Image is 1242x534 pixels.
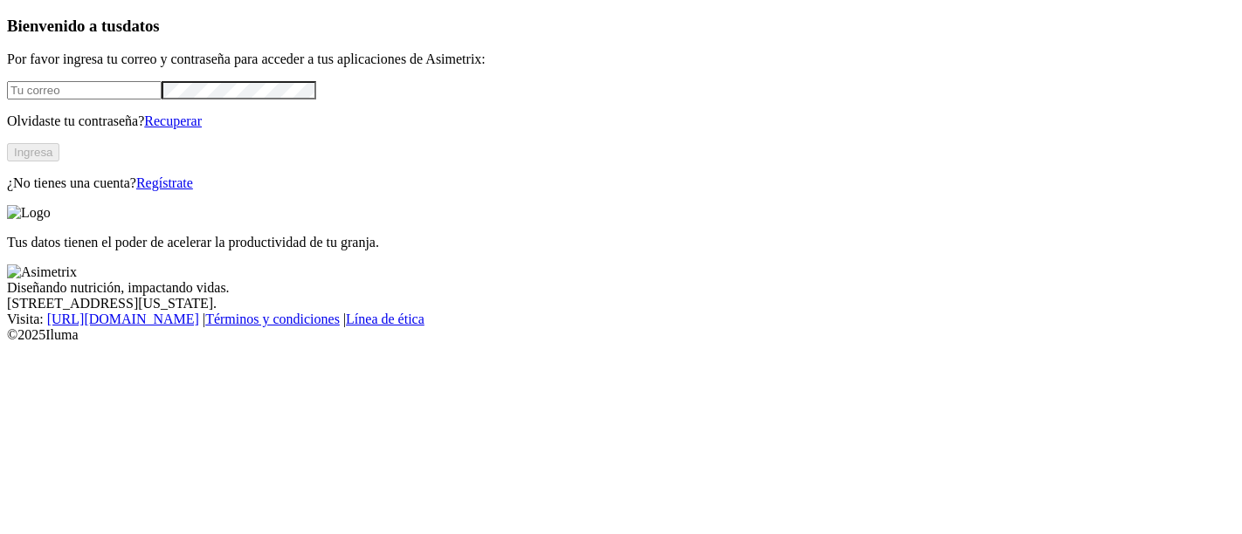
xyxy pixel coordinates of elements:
div: [STREET_ADDRESS][US_STATE]. [7,296,1235,311]
a: [URL][DOMAIN_NAME] [47,311,199,326]
p: Tus datos tienen el poder de acelerar la productividad de tu granja. [7,235,1235,250]
button: Ingresa [7,143,59,161]
img: Logo [7,205,51,221]
a: Recuperar [144,113,202,128]
h3: Bienvenido a tus [7,17,1235,36]
div: Visita : | | [7,311,1235,327]
div: Diseñando nutrición, impactando vidas. [7,280,1235,296]
span: datos [122,17,160,35]
a: Regístrate [136,175,193,190]
p: ¿No tienes una cuenta? [7,175,1235,191]
a: Línea de ética [346,311,424,326]
img: Asimetrix [7,264,77,280]
a: Términos y condiciones [205,311,340,326]
p: Olvidaste tu contraseña? [7,113,1235,129]
p: Por favor ingresa tu correo y contraseña para acceder a tus aplicaciones de Asimetrix: [7,51,1235,67]
div: © 2025 Iluma [7,327,1235,343]
input: Tu correo [7,81,162,99]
